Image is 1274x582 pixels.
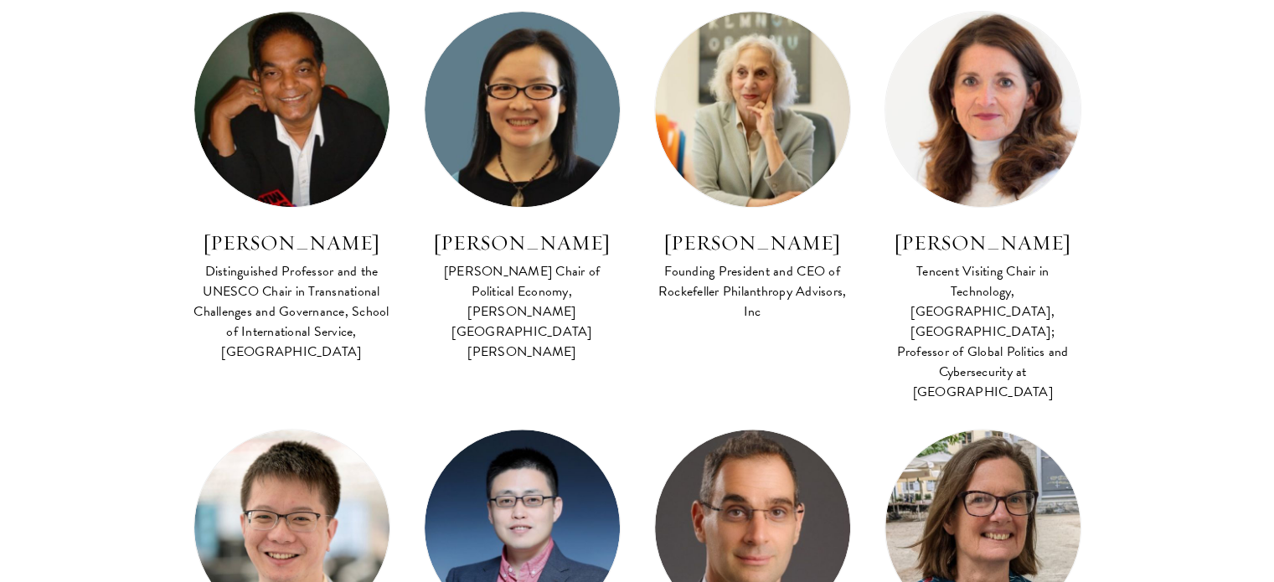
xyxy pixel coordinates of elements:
div: [PERSON_NAME] Chair of Political Economy, [PERSON_NAME][GEOGRAPHIC_DATA][PERSON_NAME] [424,261,621,362]
h3: [PERSON_NAME] [424,229,621,257]
img: tab_domain_overview_orange.svg [70,97,83,111]
div: Distinguished Professor and the UNESCO Chair in Transnational Challenges and Governance, School o... [193,261,390,362]
img: tab_keywords_by_traffic_grey.svg [177,97,190,111]
a: [PERSON_NAME] [PERSON_NAME] Chair of Political Economy, [PERSON_NAME][GEOGRAPHIC_DATA][PERSON_NAME] [424,11,621,364]
h3: [PERSON_NAME] [885,229,1081,257]
a: [PERSON_NAME] Distinguished Professor and the UNESCO Chair in Transnational Challenges and Govern... [193,11,390,364]
div: v 4.0.25 [47,27,82,40]
div: Tencent Visiting Chair in Technology, [GEOGRAPHIC_DATA], [GEOGRAPHIC_DATA]; Professor of Global P... [885,261,1081,402]
a: [PERSON_NAME] Tencent Visiting Chair in Technology, [GEOGRAPHIC_DATA], [GEOGRAPHIC_DATA]; Profess... [885,11,1081,404]
div: Domínio [88,99,128,110]
img: website_grey.svg [27,44,40,57]
div: [PERSON_NAME]: [DOMAIN_NAME] [44,44,240,57]
h3: [PERSON_NAME] [654,229,851,257]
img: logo_orange.svg [27,27,40,40]
div: Founding President and CEO of Rockefeller Philanthropy Advisors, Inc [654,261,851,322]
div: Palavras-chave [195,99,269,110]
h3: [PERSON_NAME] [193,229,390,257]
a: [PERSON_NAME] Founding President and CEO of Rockefeller Philanthropy Advisors, Inc [654,11,851,324]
